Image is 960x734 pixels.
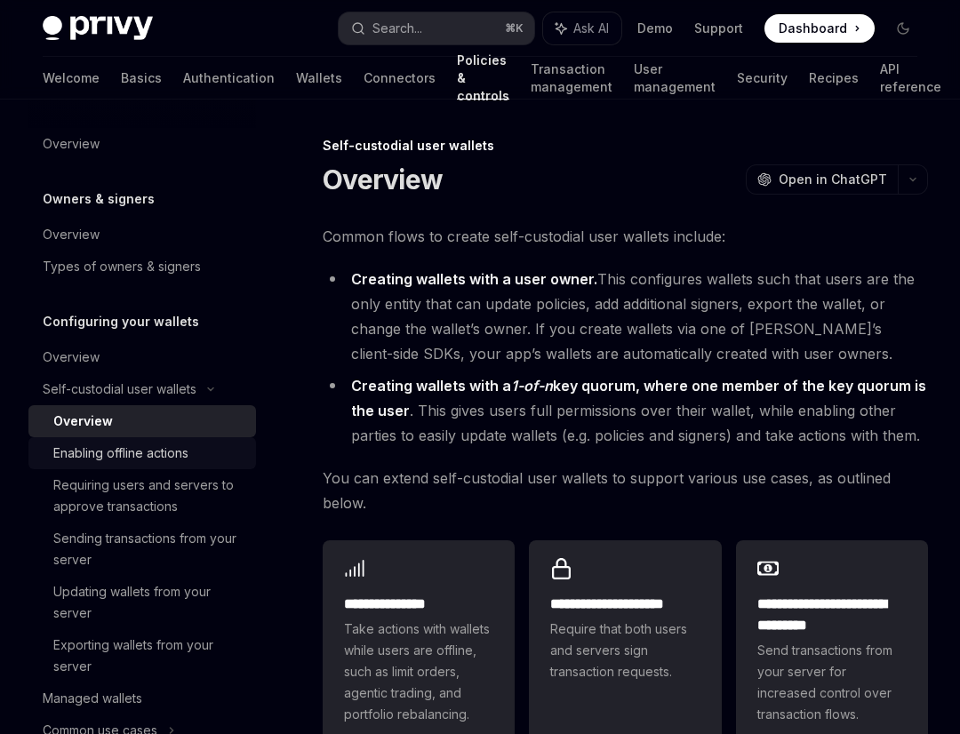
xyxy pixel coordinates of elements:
[372,18,422,39] div: Search...
[43,311,199,332] h5: Configuring your wallets
[779,20,847,37] span: Dashboard
[757,640,907,725] span: Send transactions from your server for increased control over transaction flows.
[694,20,743,37] a: Support
[344,618,493,725] span: Take actions with wallets while users are offline, such as limit orders, agentic trading, and por...
[28,629,256,682] a: Exporting wallets from your server
[43,379,196,400] div: Self-custodial user wallets
[323,466,928,515] span: You can extend self-custodial user wallets to support various use cases, as outlined below.
[364,57,436,100] a: Connectors
[543,12,621,44] button: Ask AI
[43,16,153,41] img: dark logo
[889,14,917,43] button: Toggle dark mode
[296,57,342,100] a: Wallets
[637,20,673,37] a: Demo
[43,688,142,709] div: Managed wallets
[531,57,612,100] a: Transaction management
[53,475,245,517] div: Requiring users and servers to approve transactions
[28,219,256,251] a: Overview
[880,57,941,100] a: API reference
[457,57,509,100] a: Policies & controls
[28,251,256,283] a: Types of owners & signers
[323,137,928,155] div: Self-custodial user wallets
[53,443,188,464] div: Enabling offline actions
[550,618,700,682] span: Require that both users and servers sign transaction requests.
[634,57,716,100] a: User management
[53,411,113,432] div: Overview
[183,57,275,100] a: Authentication
[28,523,256,576] a: Sending transactions from your server
[43,224,100,245] div: Overview
[809,57,859,100] a: Recipes
[764,14,875,43] a: Dashboard
[351,377,926,419] strong: Creating wallets with a key quorum, where one member of the key quorum is the user
[28,341,256,373] a: Overview
[28,405,256,437] a: Overview
[339,12,533,44] button: Search...⌘K
[573,20,609,37] span: Ask AI
[28,437,256,469] a: Enabling offline actions
[505,21,524,36] span: ⌘ K
[43,256,201,277] div: Types of owners & signers
[28,469,256,523] a: Requiring users and servers to approve transactions
[53,528,245,570] div: Sending transactions from your server
[28,128,256,160] a: Overview
[323,373,928,448] li: . This gives users full permissions over their wallet, while enabling other parties to easily upd...
[28,682,256,714] a: Managed wallets
[28,576,256,629] a: Updating wallets from your server
[351,270,597,288] strong: Creating wallets with a user owner.
[323,164,443,195] h1: Overview
[511,377,553,395] em: 1-of-n
[779,171,887,188] span: Open in ChatGPT
[746,164,898,195] button: Open in ChatGPT
[53,581,245,624] div: Updating wallets from your server
[121,57,162,100] a: Basics
[53,634,245,677] div: Exporting wallets from your server
[737,57,788,100] a: Security
[43,57,100,100] a: Welcome
[43,188,155,210] h5: Owners & signers
[323,267,928,366] li: This configures wallets such that users are the only entity that can update policies, add additio...
[43,347,100,368] div: Overview
[43,133,100,155] div: Overview
[323,224,928,249] span: Common flows to create self-custodial user wallets include:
